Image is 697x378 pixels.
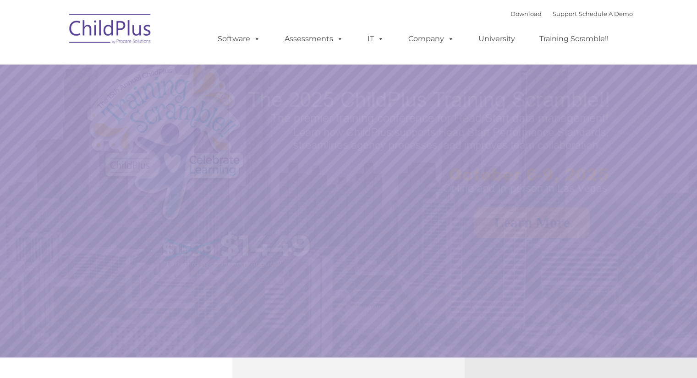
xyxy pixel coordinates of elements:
a: Schedule A Demo [579,10,633,17]
img: ChildPlus by Procare Solutions [65,7,156,53]
a: Assessments [275,30,352,48]
a: Company [399,30,463,48]
a: Training Scramble!! [530,30,618,48]
a: IT [358,30,393,48]
font: | [510,10,633,17]
a: Software [209,30,269,48]
a: Learn More [474,207,590,238]
a: University [469,30,524,48]
a: Download [510,10,542,17]
a: Support [553,10,577,17]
